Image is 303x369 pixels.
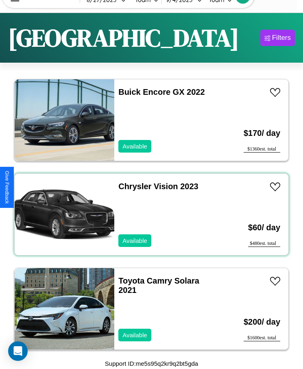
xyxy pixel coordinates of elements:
[260,30,295,46] button: Filters
[122,141,147,152] p: Available
[272,34,291,42] div: Filters
[8,21,239,55] h1: [GEOGRAPHIC_DATA]
[244,120,280,146] h3: $ 170 / day
[118,182,198,191] a: Chrysler Vision 2023
[244,146,280,153] div: $ 1360 est. total
[244,335,280,341] div: $ 1600 est. total
[248,215,280,240] h3: $ 60 / day
[105,358,198,369] p: Support ID: me5s95q2kr9q2bt5gda
[118,87,205,96] a: Buick Encore GX 2022
[118,276,199,295] a: Toyota Camry Solara 2021
[4,171,10,204] div: Give Feedback
[8,341,28,361] div: Open Intercom Messenger
[122,235,147,246] p: Available
[248,240,280,247] div: $ 480 est. total
[244,309,280,335] h3: $ 200 / day
[122,330,147,341] p: Available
